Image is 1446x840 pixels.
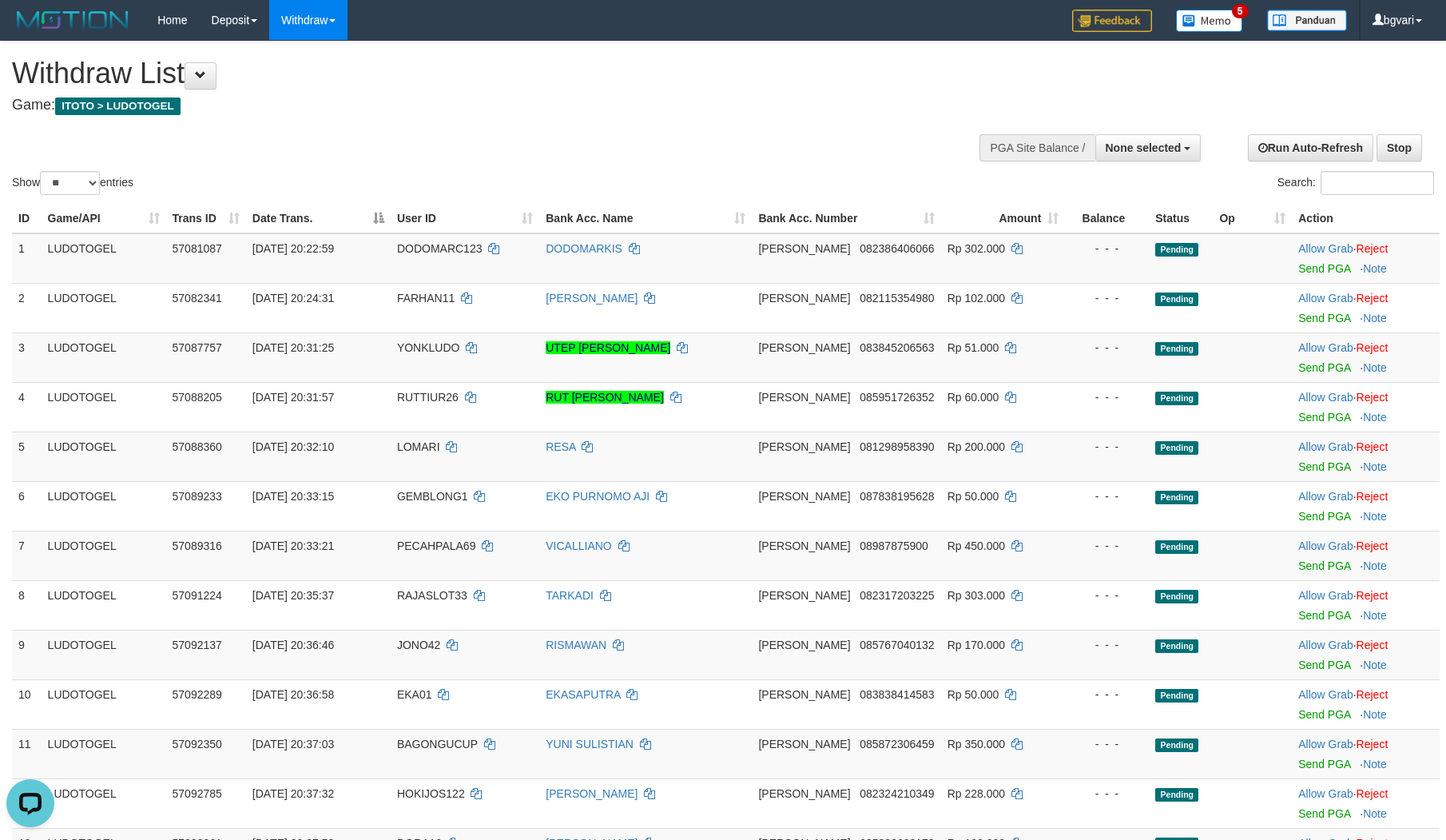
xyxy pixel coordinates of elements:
[12,8,133,32] img: MOTION_logo.png
[1357,539,1388,552] a: Reject
[1363,460,1387,473] a: Note
[1298,391,1353,404] a: Allow Grab
[173,787,222,800] span: 57092785
[42,580,166,630] td: LUDOTOGEL
[1363,559,1387,572] a: Note
[1298,758,1350,770] a: Send PGA
[1155,491,1198,504] span: Pending
[1298,490,1353,503] a: Allow Grab
[40,171,100,195] select: Showentries
[758,738,850,750] span: [PERSON_NAME]
[397,440,440,453] span: LOMARI
[1071,736,1142,752] div: - - -
[860,639,934,651] span: Copy 085767040132 to clipboard
[1292,233,1440,284] td: ·
[1292,630,1440,679] td: ·
[6,6,54,54] button: Open LiveChat chat widget
[1298,490,1356,503] span: ·
[1072,10,1152,32] img: Feedback.jpg
[1363,609,1387,622] a: Note
[12,531,42,580] td: 7
[397,738,478,750] span: BAGONGUCUP
[397,490,468,503] span: GEMBLONG1
[1248,134,1373,161] a: Run Auto-Refresh
[173,539,222,552] span: 57089316
[42,481,166,531] td: LUDOTOGEL
[1357,738,1388,750] a: Reject
[860,242,934,255] span: Copy 082386406066 to clipboard
[1298,292,1356,305] span: ·
[546,292,638,305] a: [PERSON_NAME]
[12,630,42,679] td: 9
[1292,204,1440,233] th: Action
[1155,342,1198,356] span: Pending
[860,539,928,552] span: Copy 08987875900 to clipboard
[1106,141,1182,154] span: None selected
[391,204,539,233] th: User ID: activate to sort column ascending
[758,292,850,305] span: [PERSON_NAME]
[1298,440,1356,453] span: ·
[1071,587,1142,603] div: - - -
[1277,171,1434,195] label: Search:
[42,382,166,432] td: LUDOTOGEL
[860,589,934,602] span: Copy 082317203225 to clipboard
[860,341,934,354] span: Copy 083845206563 to clipboard
[1155,788,1198,802] span: Pending
[1155,738,1198,752] span: Pending
[1298,361,1350,374] a: Send PGA
[546,688,620,701] a: EKASAPUTRA
[1363,361,1387,374] a: Note
[860,440,934,453] span: Copy 081298958390 to clipboard
[1176,10,1243,32] img: Button%20Memo.svg
[42,679,166,729] td: LUDOTOGEL
[546,440,575,453] a: RESA
[947,539,1005,552] span: Rp 450.000
[397,639,440,651] span: JONO42
[12,283,42,332] td: 2
[1363,807,1387,820] a: Note
[1292,580,1440,630] td: ·
[12,580,42,630] td: 8
[1155,441,1198,455] span: Pending
[947,440,1005,453] span: Rp 200.000
[1071,786,1142,802] div: - - -
[1267,10,1347,31] img: panduan.png
[1298,539,1356,552] span: ·
[1363,411,1387,424] a: Note
[758,490,850,503] span: [PERSON_NAME]
[397,292,455,305] span: FARHAN11
[1292,729,1440,778] td: ·
[758,341,850,354] span: [PERSON_NAME]
[947,639,1005,651] span: Rp 170.000
[1298,787,1353,800] a: Allow Grab
[42,531,166,580] td: LUDOTOGEL
[546,639,606,651] a: RISMAWAN
[1292,332,1440,382] td: ·
[1071,538,1142,554] div: - - -
[42,432,166,481] td: LUDOTOGEL
[860,292,934,305] span: Copy 082115354980 to clipboard
[860,490,934,503] span: Copy 087838195628 to clipboard
[397,787,465,800] span: HOKIJOS122
[947,688,999,701] span: Rp 50.000
[1357,292,1388,305] a: Reject
[1357,688,1388,701] a: Reject
[252,589,334,602] span: [DATE] 20:35:37
[1298,292,1353,305] a: Allow Grab
[1071,241,1142,257] div: - - -
[252,341,334,354] span: [DATE] 20:31:25
[758,391,850,404] span: [PERSON_NAME]
[947,391,999,404] span: Rp 60.000
[173,639,222,651] span: 57092137
[397,589,467,602] span: RAJASLOT33
[1292,382,1440,432] td: ·
[252,639,334,651] span: [DATE] 20:36:46
[252,738,334,750] span: [DATE] 20:37:03
[1363,262,1387,275] a: Note
[758,688,850,701] span: [PERSON_NAME]
[252,292,334,305] span: [DATE] 20:24:31
[1298,510,1350,523] a: Send PGA
[1298,589,1353,602] a: Allow Grab
[758,242,850,255] span: [PERSON_NAME]
[1298,688,1353,701] a: Allow Grab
